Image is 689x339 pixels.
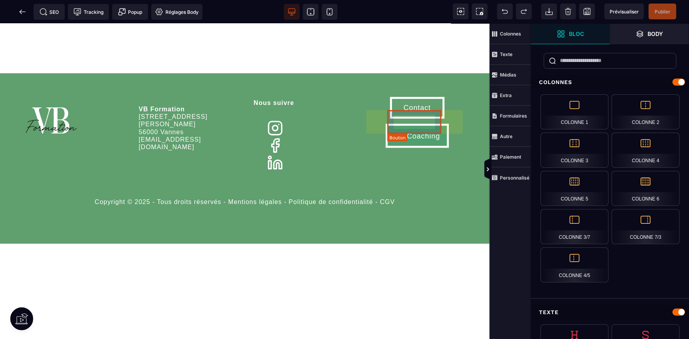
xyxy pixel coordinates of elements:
[139,105,184,112] span: 56000 Vannes
[34,4,65,20] span: Métadata SEO
[579,4,595,19] span: Enregistrer
[612,171,680,206] div: Colonne 6
[73,8,103,16] span: Tracking
[139,82,185,89] b: VB Formation
[322,4,338,20] span: Voir mobile
[39,8,59,16] span: SEO
[612,209,680,244] div: Colonne 7/3
[303,4,319,20] span: Voir tablette
[284,4,300,20] span: Voir bureau
[490,24,531,44] span: Colonnes
[560,4,576,19] span: Nettoyage
[95,175,395,182] span: Copyright © 2025 - Tous droits réservés - Mentions légales - Politique de confidentialité - CGV
[516,4,532,19] span: Rétablir
[569,31,584,37] strong: Bloc
[500,31,521,37] strong: Colonnes
[497,4,513,19] span: Défaire
[605,4,644,19] span: Aperçu
[500,51,513,57] strong: Texte
[490,65,531,85] span: Médias
[541,171,608,206] div: Colonne 5
[490,147,531,167] span: Paiement
[139,112,201,127] span: [EMAIL_ADDRESS][DOMAIN_NAME]
[541,94,608,129] div: Colonne 1
[610,9,639,15] span: Prévisualiser
[531,24,610,44] span: Ouvrir les blocs
[490,106,531,126] span: Formulaires
[500,133,513,139] strong: Autre
[453,4,469,19] span: Voir les composants
[541,209,608,244] div: Colonne 3/7
[541,247,608,283] div: Colonne 4/5
[500,154,521,160] strong: Paiement
[610,24,689,44] span: Ouvrir les calques
[24,73,79,122] img: 86a4aa658127570b91344bfc39bbf4eb_Blanc_sur_fond_vert.png
[68,4,109,20] span: Code de suivi
[531,305,689,320] div: Texte
[472,4,488,19] span: Capture d'écran
[490,44,531,65] span: Texte
[500,92,512,98] strong: Extra
[390,73,445,95] button: Contact
[500,72,516,78] strong: Médias
[541,133,608,168] div: Colonne 3
[500,113,527,119] strong: Formulaires
[112,4,148,20] span: Créer une alerte modale
[490,85,531,106] span: Extra
[648,31,663,37] strong: Body
[118,8,143,16] span: Popup
[541,4,557,19] span: Importer
[500,175,529,181] strong: Personnalisé
[655,9,670,15] span: Publier
[139,90,207,104] span: [STREET_ADDRESS][PERSON_NAME]
[15,4,30,20] span: Retour
[254,76,295,82] b: Nous suivre
[490,126,531,147] span: Autre
[612,94,680,129] div: Colonne 2
[612,133,680,168] div: Colonne 4
[155,8,199,16] span: Réglages Body
[531,75,689,90] div: Colonnes
[649,4,676,19] span: Enregistrer le contenu
[490,167,531,188] span: Personnalisé
[531,158,539,182] span: Afficher les vues
[151,4,203,20] span: Favicon
[386,100,449,124] button: VB Coaching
